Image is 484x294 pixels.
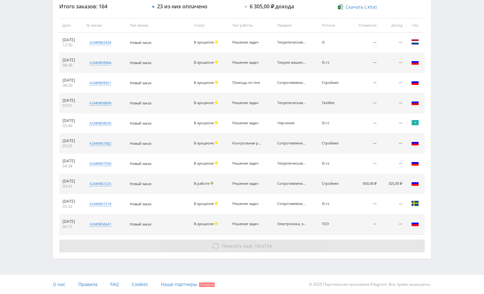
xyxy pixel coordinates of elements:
[63,204,80,209] div: 03:32
[322,121,345,125] div: IS-rz
[411,139,419,147] img: rus.png
[63,159,80,164] div: [DATE]
[277,141,306,145] div: Сопротивление материалов
[157,4,207,9] div: 23 из них оплачено
[277,222,306,226] div: Электроника, электротехника, радиотехника
[130,201,151,206] span: Новый заказ
[89,161,111,166] div: a24#9857550
[215,141,218,144] span: Холд
[405,18,425,33] th: Гео
[348,134,380,154] td: —
[130,80,151,85] span: Новый заказ
[232,182,261,186] div: Решение задач
[277,81,306,85] div: Сопротивление материалов
[322,182,345,186] div: Строймех
[127,18,191,33] th: Тип заказа
[277,182,306,186] div: Сопротивление материалов
[245,275,431,294] div: © 2025 Партнёрская программа Edugram. Все права защищены.
[83,18,127,33] th: № заказа
[194,120,214,125] span: В аукционе
[380,113,405,134] td: —
[89,201,111,207] div: a24#9857219
[53,281,65,287] span: О нас
[63,118,80,123] div: [DATE]
[411,58,419,66] img: rus.png
[63,58,80,63] div: [DATE]
[319,18,348,33] th: Потоки
[89,121,111,126] div: a24#9858035
[380,194,405,214] td: —
[222,243,253,249] span: Показать ещё
[322,40,345,45] div: iS
[380,134,405,154] td: —
[199,282,215,287] span: Скидки
[348,18,380,33] th: Стоимость
[348,154,380,174] td: —
[232,101,261,105] div: Решение задач
[380,18,405,33] th: Доход
[191,18,229,33] th: Статус
[380,214,405,234] td: —
[348,73,380,93] td: —
[411,200,419,207] img: swe.png
[194,181,209,186] span: В работе
[59,18,83,33] th: Дата
[89,141,111,146] div: a24#9857682
[78,275,97,294] a: Правила
[130,161,151,166] span: Новый заказ
[59,4,146,9] div: Итого заказов: 164
[277,61,306,65] div: Теория машин и механизмов
[63,184,80,189] div: 03:41
[232,81,261,85] div: Помощь on-line
[277,40,306,45] div: Теоретическая механика
[411,159,419,167] img: rus.png
[194,60,214,65] span: В аукционе
[215,81,218,84] span: Холд
[380,33,405,53] td: —
[411,38,419,46] img: nld.png
[348,53,380,73] td: —
[215,40,218,44] span: Холд
[322,141,345,145] div: Строймех
[89,60,111,65] div: a24#9859964
[63,83,80,88] div: 08:30
[132,275,148,294] a: Cookies
[130,222,151,226] span: Новый заказ
[232,161,261,166] div: Решение задач
[254,243,259,249] span: 10
[63,123,80,128] div: 05:46
[53,275,65,294] a: О нас
[322,101,345,105] div: ТехМех
[322,61,345,65] div: IS-rz
[411,78,419,86] img: rus.png
[215,61,218,64] span: Холд
[411,99,419,106] img: rus.png
[274,18,319,33] th: Предмет
[63,199,80,204] div: [DATE]
[110,275,119,294] a: FAQ
[63,43,80,48] div: 12:50
[322,202,345,206] div: IS-rz
[89,181,111,186] div: a24#9857225
[338,4,376,10] a: Скачать (.xlsx)
[63,219,80,224] div: [DATE]
[348,33,380,53] td: —
[63,224,80,229] div: 00:15
[411,179,419,187] img: rus.png
[194,221,214,226] span: В аукционе
[232,61,261,65] div: Решение задач
[63,37,80,43] div: [DATE]
[277,161,306,166] div: Теоретическая механика
[89,101,111,106] div: a24#9858899
[63,164,80,169] div: 04:38
[161,275,215,294] a: Наши партнеры Скидки
[194,201,214,206] span: В аукционе
[194,161,214,166] span: В аукционе
[232,202,261,206] div: Решение задач
[250,4,294,9] div: 6 305,00 ₽ дохода
[210,182,213,185] span: Подтвержден
[89,80,111,86] div: a24#9859921
[161,281,197,287] span: Наши партнеры
[89,40,111,45] div: a24#9863434
[130,40,151,45] span: Новый заказ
